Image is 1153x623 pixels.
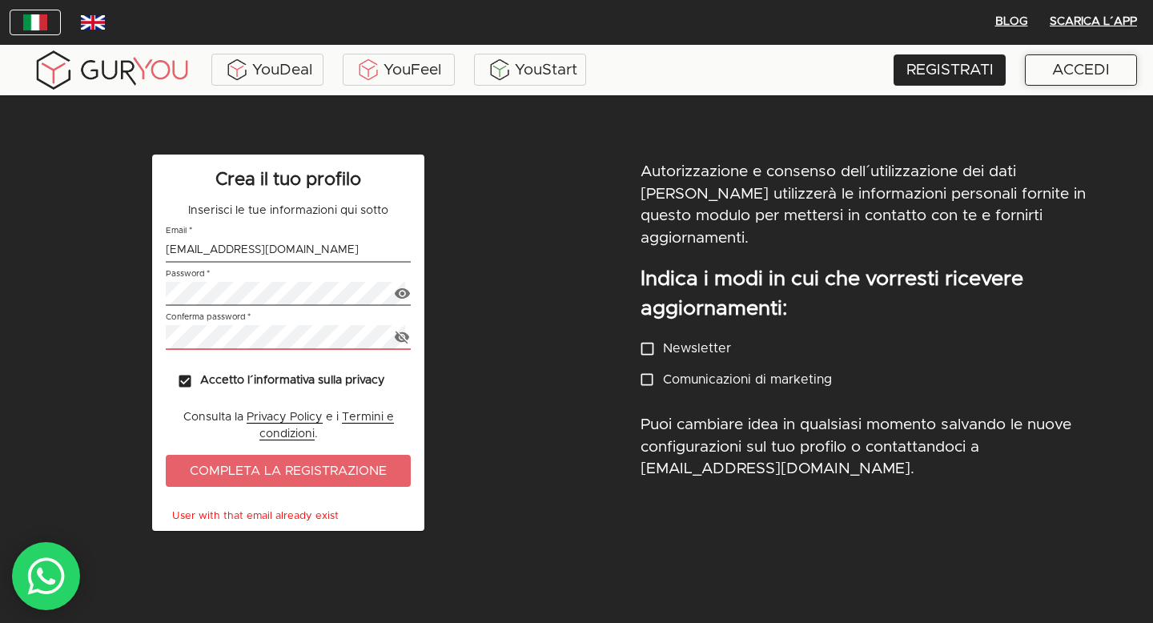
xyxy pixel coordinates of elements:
button: BLOG [986,10,1037,35]
div: Widget chat [865,437,1153,623]
p: Crea il tuo profilo [166,167,411,193]
p: [PERSON_NAME] utilizzerà le informazioni personali fornite in questo modulo per mettersi in conta... [641,183,1089,249]
p: Comunicazioni di marketing [663,370,832,389]
img: italy.83948c3f.jpg [23,14,47,30]
a: ACCEDI [1025,54,1137,86]
a: REGISTRATI [894,54,1006,86]
p: Puoi cambiare idea in qualsiasi momento salvando le nuove configurazioni sul tuo profilo o contat... [641,414,1089,480]
img: KDuXBJLpDstiOJIlCPq11sr8c6VfEN1ke5YIAoPlCPqmrDPlQeIQgHlNqkP7FCiAKJQRHlC7RCaiHTHAlEEQLmFuo+mIt2xQB... [356,58,380,82]
div: YouDeal [215,58,319,82]
p: Newsletter [663,339,731,358]
img: wDv7cRK3VHVvwAAACV0RVh0ZGF0ZTpjcmVhdGUAMjAxOC0wMy0yNVQwMToxNzoxMiswMDowMGv4vjwAAAAldEVYdGRhdGU6bW... [81,15,105,30]
p: User with that email already exist [166,503,411,530]
label: Password [166,271,211,279]
p: Accetto l´informativa sulla privacy [200,372,385,390]
span: Scarica l´App [1050,12,1137,32]
p: Autorizzazione e consenso dell´utilizzazione dei dati [641,161,1016,183]
img: BxzlDwAAAAABJRU5ErkJggg== [488,58,512,82]
img: gyLogo01.5aaa2cff.png [32,48,192,92]
p: Consulta la e i . [166,409,411,442]
a: Termini e condizioni [259,412,394,440]
span: Completa la registrazione [182,460,395,482]
p: Inserisci le tue informazioni qui sotto [166,203,411,219]
label: Conferma password [166,314,251,322]
a: Privacy Policy [247,412,323,424]
a: YouDeal [211,54,323,86]
a: YouStart [474,54,586,86]
img: ALVAdSatItgsAAAAAElFTkSuQmCC [225,58,249,82]
button: Completa la registrazione [166,455,411,487]
a: YouFeel [343,54,455,86]
img: whatsAppIcon.04b8739f.svg [26,557,66,597]
iframe: Chat Widget [865,437,1153,623]
div: YouFeel [347,58,451,82]
label: Email [166,227,192,235]
button: Scarica l´App [1043,10,1143,35]
span: BLOG [992,12,1030,32]
p: Indica i modi in cui che vorresti ricevere aggiornamenti: [641,265,1089,324]
div: YouStart [478,58,582,82]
